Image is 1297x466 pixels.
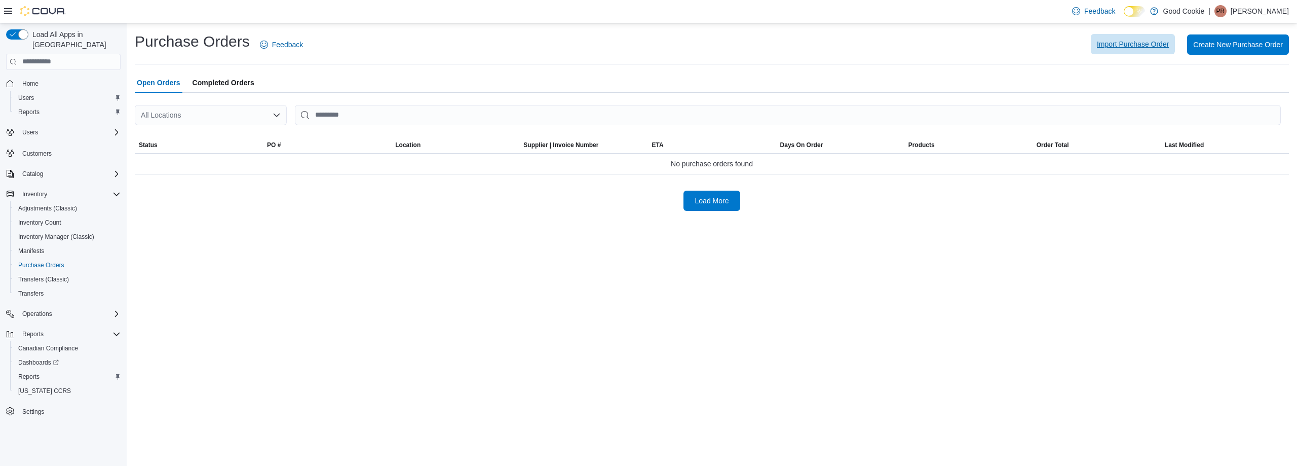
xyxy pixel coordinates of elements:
span: Canadian Compliance [18,344,78,352]
a: Home [18,78,43,90]
span: Feedback [1084,6,1115,16]
button: Operations [2,307,125,321]
span: Manifests [18,247,44,255]
span: Purchase Orders [18,261,64,269]
span: Operations [22,310,52,318]
button: Reports [10,105,125,119]
button: Inventory [2,187,125,201]
a: Feedback [1068,1,1119,21]
a: Transfers (Classic) [14,273,73,285]
span: Reports [22,330,44,338]
span: PR [1216,5,1225,17]
button: Reports [2,327,125,341]
span: Open Orders [137,73,180,93]
a: Canadian Compliance [14,342,82,354]
button: Operations [18,308,56,320]
a: Reports [14,371,44,383]
button: Open list of options [273,111,281,119]
span: No purchase orders found [671,158,753,170]
span: Transfers (Classic) [18,275,69,283]
span: Transfers (Classic) [14,273,121,285]
span: Inventory Manager (Classic) [14,231,121,243]
button: Reports [18,328,48,340]
span: Manifests [14,245,121,257]
a: Users [14,92,38,104]
span: Last Modified [1165,141,1204,149]
img: Cova [20,6,66,16]
button: Status [135,137,263,153]
button: Settings [2,404,125,419]
span: Inventory [18,188,121,200]
button: Adjustments (Classic) [10,201,125,216]
span: Reports [14,106,121,118]
button: Load More [683,191,740,211]
p: Good Cookie [1163,5,1205,17]
span: Catalog [18,168,121,180]
span: Inventory Count [14,217,121,229]
span: Adjustments (Classic) [14,202,121,214]
a: Customers [18,148,56,160]
button: Users [10,91,125,105]
button: Location [391,137,519,153]
button: Transfers [10,286,125,301]
a: Dashboards [10,355,125,370]
button: Catalog [18,168,47,180]
a: [US_STATE] CCRS [14,385,75,397]
button: Catalog [2,167,125,181]
button: Users [2,125,125,139]
span: Days On Order [780,141,823,149]
span: Order Total [1037,141,1069,149]
span: Reports [14,371,121,383]
button: Reports [10,370,125,384]
button: Products [904,137,1033,153]
a: Purchase Orders [14,259,68,271]
button: PO # [263,137,391,153]
button: Import Purchase Order [1091,34,1175,54]
button: Purchase Orders [10,258,125,272]
a: Adjustments (Classic) [14,202,81,214]
button: Days On Order [776,137,904,153]
p: | [1208,5,1210,17]
span: Inventory [22,190,47,198]
span: Transfers [14,288,121,300]
span: Completed Orders [193,73,254,93]
span: Settings [22,408,44,416]
button: Order Total [1033,137,1161,153]
span: Purchase Orders [14,259,121,271]
button: Home [2,76,125,91]
span: Inventory Count [18,219,61,227]
a: Dashboards [14,356,63,369]
div: Location [395,141,421,149]
button: Canadian Compliance [10,341,125,355]
span: Settings [18,405,121,418]
span: Transfers [18,290,44,298]
span: [US_STATE] CCRS [18,387,71,395]
button: Transfers (Classic) [10,272,125,286]
button: Inventory Manager (Classic) [10,230,125,244]
span: Import Purchase Order [1097,39,1169,49]
a: Reports [14,106,44,118]
a: Inventory Manager (Classic) [14,231,98,243]
span: Users [18,94,34,102]
button: Manifests [10,244,125,258]
a: Manifests [14,245,48,257]
span: Reports [18,108,40,116]
button: ETA [647,137,776,153]
a: Feedback [256,34,307,55]
span: Feedback [272,40,303,50]
span: Adjustments (Classic) [18,204,77,212]
span: Status [139,141,158,149]
div: Patrick Roccaforte [1214,5,1227,17]
button: Supplier | Invoice Number [519,137,647,153]
span: Dashboards [18,359,59,367]
button: Inventory [18,188,51,200]
span: Users [18,126,121,138]
button: [US_STATE] CCRS [10,384,125,398]
a: Settings [18,406,48,418]
button: Inventory Count [10,216,125,230]
span: Customers [18,147,121,159]
a: Transfers [14,288,48,300]
span: Catalog [22,170,43,178]
span: Inventory Manager (Classic) [18,233,94,241]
